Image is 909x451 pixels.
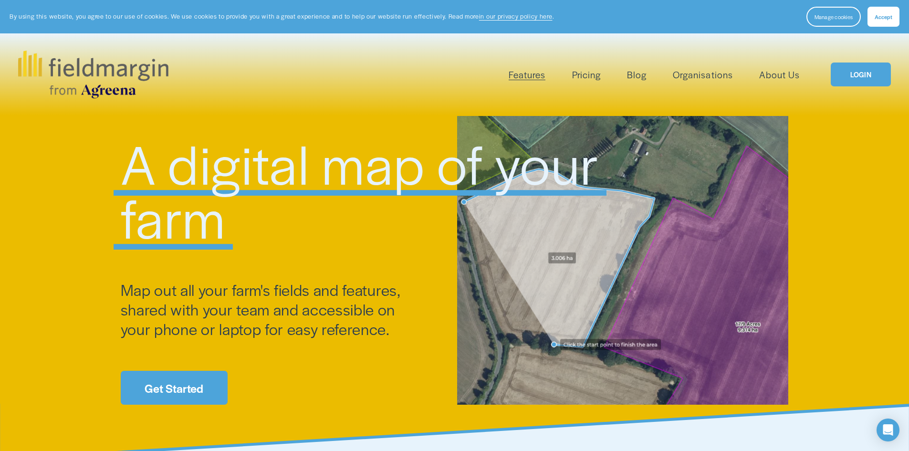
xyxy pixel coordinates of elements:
[815,13,853,21] span: Manage cookies
[572,67,601,83] a: Pricing
[877,419,899,441] div: Open Intercom Messenger
[673,67,732,83] a: Organisations
[806,7,861,27] button: Manage cookies
[627,67,647,83] a: Blog
[121,371,228,405] a: Get Started
[121,279,405,339] span: Map out all your farm's fields and features, shared with your team and accessible on your phone o...
[509,68,545,82] span: Features
[18,51,168,98] img: fieldmargin.com
[759,67,800,83] a: About Us
[10,12,554,21] p: By using this website, you agree to our use of cookies. We use cookies to provide you with a grea...
[831,63,891,87] a: LOGIN
[867,7,899,27] button: Accept
[479,12,553,21] a: in our privacy policy here
[121,125,612,254] span: A digital map of your farm
[875,13,892,21] span: Accept
[509,67,545,83] a: folder dropdown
